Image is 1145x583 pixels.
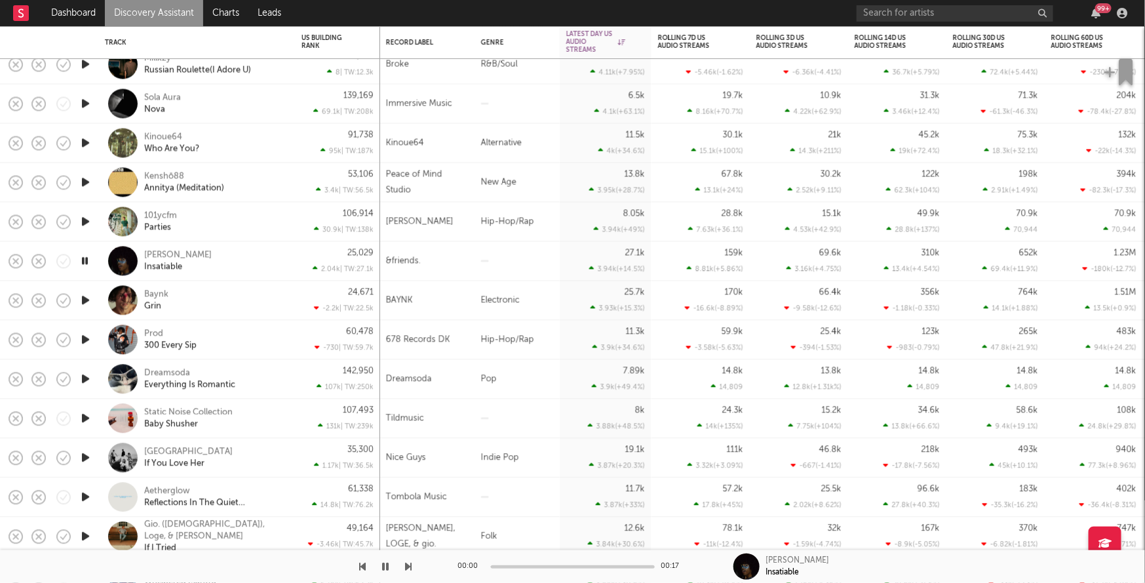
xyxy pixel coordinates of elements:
div: 402k [1117,485,1136,494]
div: 3.9k ( +49.4 % ) [592,383,645,392]
div: 14.8k [722,367,743,376]
div: 2.04k | TW: 27.1k [301,265,374,273]
div: 310k [922,249,940,258]
div: 356k [921,289,940,297]
div: 14,809 [1104,383,1136,392]
div: Peace of Mind Studio [386,167,468,198]
div: Latest Day US Audio Streams [566,30,625,54]
div: 15.1k ( +100 % ) [691,147,743,155]
div: 8.81k ( +5.86 % ) [687,265,743,273]
div: 14.8k [1116,367,1136,376]
div: 78.1k [723,525,743,533]
div: 24,671 [348,289,374,297]
div: 14.8k [919,367,940,376]
div: 3.9k ( +34.6 % ) [592,344,645,352]
div: 94k ( +24.2 % ) [1086,344,1136,352]
a: Kenshō88 [144,171,184,182]
div: 218k [922,446,940,454]
div: 170k [725,289,743,297]
div: Genre [481,39,547,47]
div: -11k ( -12.4 % ) [695,540,743,549]
div: -394 ( -1.53 % ) [791,344,842,352]
div: 19k ( +72.4 % ) [891,147,940,155]
div: 7.89k [623,367,645,376]
div: 00:17 [661,559,688,574]
div: If I Tried [144,542,176,554]
div: 31.3k [920,92,940,100]
div: 72.4k ( +5.44 % ) [982,68,1038,77]
div: 19.1k [625,446,645,454]
div: 678 Records DK [386,332,450,348]
div: Baby Shusher [144,418,198,430]
div: 69.1k | TW: 208k [301,108,374,116]
div: 47.8k ( +21.9 % ) [982,344,1038,352]
div: 265k [1019,328,1038,336]
div: 4.1k ( +63.1 % ) [594,108,645,116]
div: 27.1k [625,249,645,258]
div: 123k [922,328,940,336]
div: Pop [475,360,560,399]
a: Reflections In The Quiet [PERSON_NAME] [144,497,285,509]
div: 45.2k [919,131,940,140]
div: -1.18k ( -0.33 % ) [884,304,940,313]
div: 46.8k [819,446,842,454]
div: 3.87k ( +20.3 % ) [589,462,645,470]
a: If You Love Her [144,458,204,470]
div: 28.8k [722,210,743,218]
div: 58.6k [1017,407,1038,415]
div: Tombola Music [386,489,447,505]
div: 57.2k [723,485,743,494]
div: 49,164 [347,525,374,533]
div: Prod [144,328,163,340]
div: -9.58k ( -12.6 % ) [785,304,842,313]
a: Insatiable [144,261,182,273]
div: [PERSON_NAME] [144,249,212,261]
div: 7.75k ( +104 % ) [788,422,842,431]
div: Kinoue64 [386,135,424,151]
div: Dreamsoda [386,371,432,387]
div: 30.9k | TW: 138k [301,226,374,234]
div: 21k [828,131,842,140]
div: -36.4k ( -8.31 % ) [1079,501,1136,510]
div: 1.23M [1114,249,1136,258]
div: 96.6k [918,485,940,494]
div: 9.4k ( +19.1 % ) [987,422,1038,431]
div: Rolling 3D US Audio Streams [756,34,822,50]
a: [GEOGRAPHIC_DATA] [144,446,233,458]
div: 652k [1019,249,1038,258]
div: Kinoue64 [144,131,182,143]
div: 45k ( +10.1 % ) [990,462,1038,470]
div: 25,029 [347,249,374,258]
div: Rolling 7D US Audio Streams [658,34,724,50]
a: Aetherglow [144,485,190,497]
div: 131k | TW: 239k [301,422,374,431]
div: Indie Pop [475,439,560,478]
div: Everything Is Romantic [144,379,235,391]
div: 69.4k ( +11.9 % ) [982,265,1038,273]
button: 99+ [1091,8,1100,18]
input: Search for artists [857,5,1053,22]
div: 12.8k ( +1.31k % ) [785,383,842,392]
div: 3.4k | TW: 56.5k [301,186,374,195]
div: -3.58k ( -5.63 % ) [686,344,743,352]
div: -5.46k ( -1.62 % ) [686,68,743,77]
div: 108k [1117,407,1136,415]
div: -61.3k ( -46.3 % ) [981,108,1038,116]
div: 3.95k ( +28.7 % ) [589,186,645,195]
div: New Age [475,163,560,203]
div: Immersive Music [386,96,452,111]
div: 101ycfm [144,210,177,222]
div: 4k ( +34.6 % ) [598,147,645,155]
div: 139,169 [343,92,374,100]
div: 14k ( +135 % ) [697,422,743,431]
div: -730 | TW: 59.7k [301,344,374,352]
div: 25.4k [821,328,842,336]
div: Nova [144,104,165,115]
div: [PERSON_NAME] [386,214,454,230]
div: Russian Roulette(I Adore U) [144,64,251,76]
div: 69.6k [819,249,842,258]
div: 764k [1019,289,1038,297]
div: 3.88k ( +48.5 % ) [588,422,645,431]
